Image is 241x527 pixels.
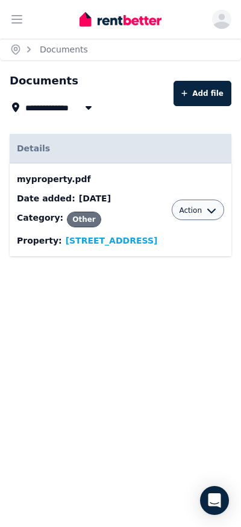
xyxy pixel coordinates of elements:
[72,215,96,224] span: Other
[17,144,50,153] span: Details
[40,45,88,54] a: Documents
[179,206,202,215] span: Action
[174,81,231,106] button: Add file
[80,10,161,28] img: RentBetter
[17,212,63,224] legend: Category:
[17,192,75,204] legend: Date added:
[17,235,62,247] legend: Property:
[79,192,111,204] span: [DATE]
[179,206,216,215] button: Action
[200,486,229,515] div: Open Intercom Messenger
[10,163,164,257] td: myproperty.pdf
[66,235,158,247] a: [STREET_ADDRESS]
[10,72,78,89] h1: Documents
